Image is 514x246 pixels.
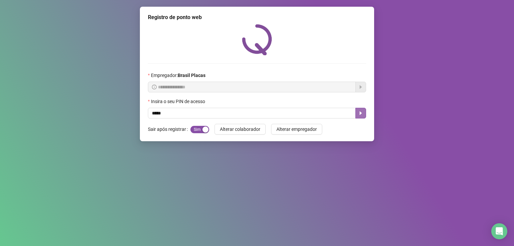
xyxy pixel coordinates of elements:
[271,124,322,135] button: Alterar empregador
[148,98,209,105] label: Insira o seu PIN de acesso
[276,126,317,133] span: Alterar empregador
[148,124,190,135] label: Sair após registrar
[148,13,366,21] div: Registro de ponto web
[242,24,272,55] img: QRPoint
[151,72,205,79] span: Empregador :
[178,73,205,78] strong: Brasil Placas
[215,124,266,135] button: Alterar colaborador
[358,110,363,116] span: caret-right
[220,126,260,133] span: Alterar colaborador
[152,85,157,89] span: info-circle
[491,223,507,239] div: Open Intercom Messenger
